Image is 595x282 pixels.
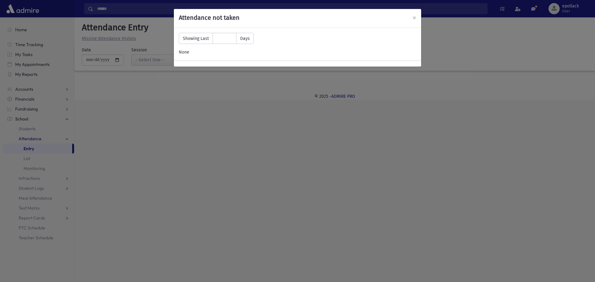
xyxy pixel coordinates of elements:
span: Days [236,33,254,44]
span: × [412,13,416,22]
h5: Attendance not taken [179,14,416,21]
button: Close [412,14,416,21]
div: None [179,49,416,55]
span: Showing Last [179,33,213,44]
